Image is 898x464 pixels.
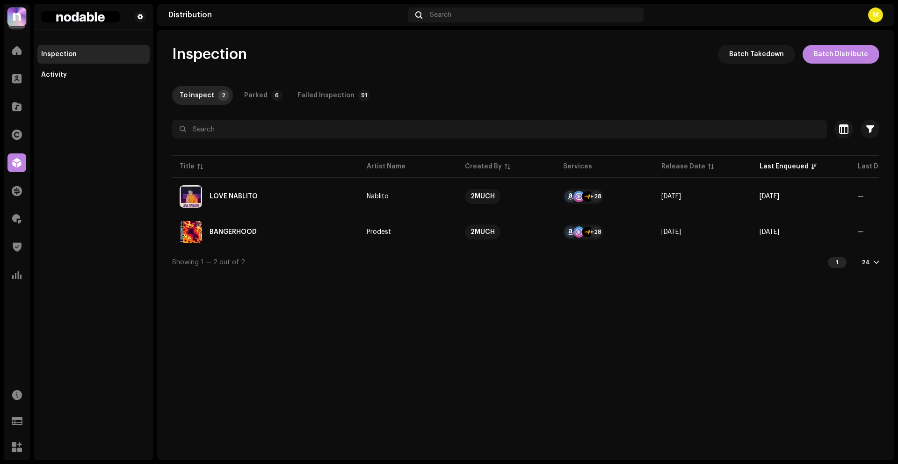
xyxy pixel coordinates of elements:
[430,11,451,19] span: Search
[172,259,245,266] span: Showing 1 — 2 out of 2
[465,162,502,171] div: Created By
[814,45,868,64] span: Batch Distribute
[180,185,202,208] img: b88a3d9c-f7d6-4541-95a4-e29d7545e8d1
[862,259,870,266] div: 24
[367,193,450,200] span: Nablito
[271,90,282,101] p-badge: 6
[465,225,548,239] span: 2MUCH
[180,86,214,105] div: To inspect
[358,90,370,101] p-badge: 91
[590,191,601,202] div: +28
[210,229,257,235] div: BANGERHOOD
[661,229,681,235] span: Aug 7, 2020
[7,7,26,26] img: 39a81664-4ced-4598-a294-0293f18f6a76
[37,45,150,64] re-m-nav-item: Inspection
[760,193,779,200] span: Oct 7, 2025
[828,257,847,268] div: 1
[367,229,450,235] span: Prodest
[465,189,548,204] span: 2MUCH
[718,45,795,64] button: Batch Takedown
[367,229,391,235] div: Prodest
[590,226,601,238] div: +28
[172,45,247,64] span: Inspection
[37,65,150,84] re-m-nav-item: Activity
[868,7,883,22] div: M
[172,120,827,138] input: Search
[803,45,879,64] button: Batch Distribute
[180,221,202,243] img: 3e16e880-60fc-4853-9c2e-46f6e050bf07
[661,193,681,200] span: Apr 30, 2019
[244,86,268,105] div: Parked
[367,193,389,200] div: Nablito
[218,90,229,101] p-badge: 2
[41,11,120,22] img: fe1cef4e-07b0-41ac-a07a-531998eee426
[297,86,355,105] div: Failed Inspection
[729,45,784,64] span: Batch Takedown
[210,193,258,200] div: LOVE NABLITO
[760,162,809,171] div: Last Enqueued
[180,162,195,171] div: Title
[41,51,77,58] div: Inspection
[471,225,495,239] div: 2MUCH
[760,229,779,235] span: Oct 6, 2025
[661,162,705,171] div: Release Date
[41,71,67,79] div: Activity
[168,11,404,19] div: Distribution
[471,189,495,204] div: 2MUCH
